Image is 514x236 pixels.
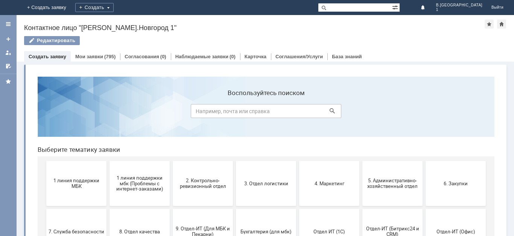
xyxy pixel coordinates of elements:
a: Карточка [245,54,266,59]
span: Отдел-ИТ (Офис) [396,158,452,163]
span: В.[GEOGRAPHIC_DATA] [436,3,482,8]
span: 5. Административно-хозяйственный отдел [333,107,389,118]
span: Бухгалтерия (для мбк) [207,158,262,163]
button: 1 линия поддержки мбк (Проблемы с интернет-заказами) [78,90,138,135]
span: 4. Маркетинг [270,110,325,115]
div: Сделать домашней страницей [497,20,506,29]
label: Воспользуйтесь поиском [159,18,310,26]
span: 1 линия поддержки мбк (Проблемы с интернет-заказами) [80,104,136,121]
button: Отдел-ИТ (Битрикс24 и CRM) [331,138,391,183]
button: 3. Отдел логистики [204,90,265,135]
button: Это соглашение не активно! [141,186,201,231]
span: 3. Отдел логистики [207,110,262,115]
span: 1 линия поддержки МБК [17,107,73,118]
div: Контактное лицо "[PERSON_NAME].Новгород 1" [24,24,485,32]
span: [PERSON_NAME]. Услуги ИТ для МБК (оформляет L1) [207,200,262,217]
button: Отдел-ИТ (Офис) [394,138,454,183]
span: 1 [436,8,482,12]
a: Соглашения/Услуги [275,54,323,59]
button: 4. Маркетинг [268,90,328,135]
button: Франчайзинг [78,186,138,231]
a: Мои заявки [75,54,103,59]
a: Создать заявку [29,54,66,59]
span: Расширенный поиск [392,3,400,11]
header: Выберите тематику заявки [6,75,463,83]
span: 8. Отдел качества [80,158,136,163]
input: Например, почта или справка [159,33,310,47]
span: Это соглашение не активно! [143,203,199,215]
span: Финансовый отдел [17,206,73,212]
span: 6. Закупки [396,110,452,115]
div: Создать [75,3,114,12]
span: Отдел-ИТ (Битрикс24 и CRM) [333,155,389,166]
button: 2. Контрольно-ревизионный отдел [141,90,201,135]
span: 7. Служба безопасности [17,158,73,163]
button: 7. Служба безопасности [15,138,75,183]
span: Франчайзинг [80,206,136,212]
a: Согласования [125,54,159,59]
div: (0) [160,54,166,59]
button: 5. Административно-хозяйственный отдел [331,90,391,135]
a: Наблюдаемые заявки [175,54,228,59]
button: не актуален [268,186,328,231]
div: (795) [104,54,116,59]
div: (0) [230,54,236,59]
a: Мои заявки [2,47,14,59]
span: 9. Отдел-ИТ (Для МБК и Пекарни) [143,155,199,166]
a: Мои согласования [2,60,14,72]
div: Добавить в избранное [485,20,494,29]
button: Финансовый отдел [15,186,75,231]
span: Отдел ИТ (1С) [270,158,325,163]
a: База знаний [332,54,362,59]
button: Отдел ИТ (1С) [268,138,328,183]
a: Создать заявку [2,33,14,45]
button: [PERSON_NAME]. Услуги ИТ для МБК (оформляет L1) [204,186,265,231]
button: 8. Отдел качества [78,138,138,183]
span: не актуален [270,206,325,212]
button: 6. Закупки [394,90,454,135]
button: 9. Отдел-ИТ (Для МБК и Пекарни) [141,138,201,183]
button: 1 линия поддержки МБК [15,90,75,135]
span: 2. Контрольно-ревизионный отдел [143,107,199,118]
button: Бухгалтерия (для мбк) [204,138,265,183]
